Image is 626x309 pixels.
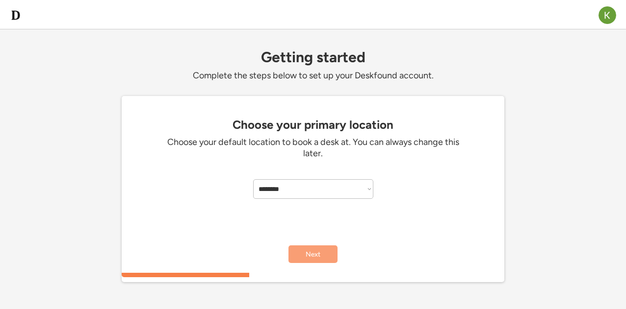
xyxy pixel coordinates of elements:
img: ACg8ocLE7V5TVGlSD5p7TR9EKx9NJm-WzmrD_qhQEcuBNvx_z3k1Qw=s96-c [599,6,616,24]
div: Choose your default location to book a desk at. You can always change this later. [166,137,460,160]
div: 33.3333333333333% [124,273,506,277]
div: Choose your primary location [127,118,499,132]
img: d-whitebg.png [10,9,22,21]
div: Getting started [122,49,504,65]
div: Complete the steps below to set up your Deskfound account. [122,70,504,81]
button: Next [288,245,338,263]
